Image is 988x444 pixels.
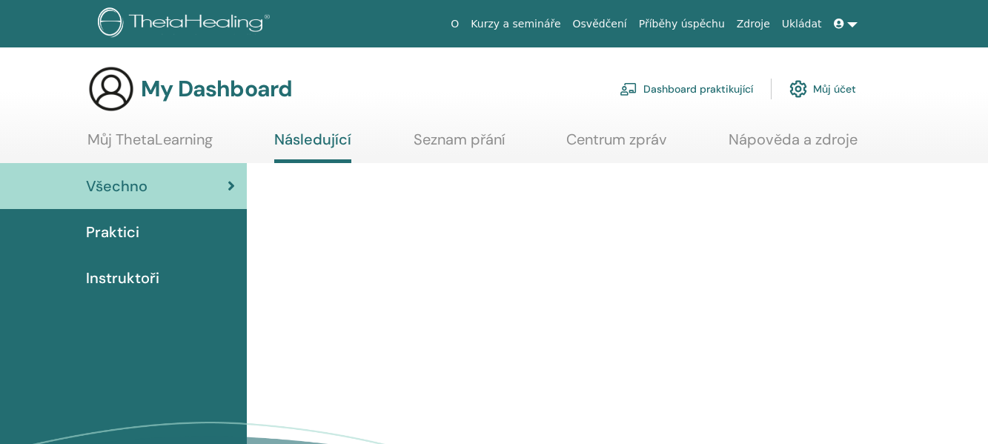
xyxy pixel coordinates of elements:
span: Všechno [86,175,147,197]
a: O [445,10,465,38]
a: Můj účet [789,73,856,105]
h3: My Dashboard [141,76,292,102]
a: Osvědčení [567,10,633,38]
a: Příběhy úspěchu [633,10,731,38]
a: Následující [274,130,351,163]
img: chalkboard-teacher.svg [620,82,637,96]
a: Nápověda a zdroje [729,130,858,159]
a: Ukládat [776,10,828,38]
img: generic-user-icon.jpg [87,65,135,113]
a: Můj ThetaLearning [87,130,213,159]
a: Centrum zpráv [566,130,667,159]
a: Seznam přání [414,130,505,159]
img: logo.png [98,7,275,41]
img: cog.svg [789,76,807,102]
a: Zdroje [731,10,776,38]
span: Instruktoři [86,267,159,289]
a: Kurzy a semináře [465,10,566,38]
a: Dashboard praktikující [620,73,753,105]
span: Praktici [86,221,139,243]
